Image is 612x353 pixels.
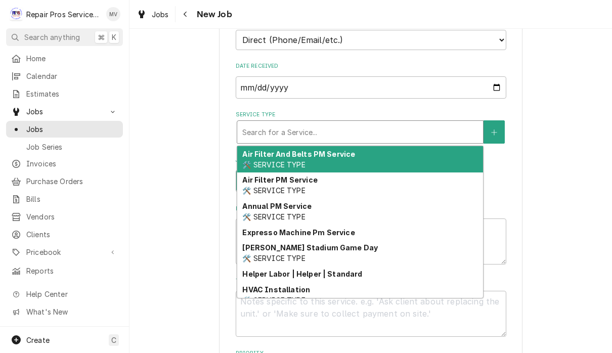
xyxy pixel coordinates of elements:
a: Job Series [6,139,123,155]
div: Job Type [236,156,506,192]
span: Calendar [26,71,118,81]
a: Purchase Orders [6,173,123,190]
a: Calendar [6,68,123,84]
span: 🛠️ SERVICE TYPE [242,254,305,262]
span: Home [26,53,118,64]
span: Bills [26,194,118,204]
span: Purchase Orders [26,176,118,187]
span: New Job [194,8,232,21]
span: 🛠️ SERVICE TYPE [242,186,305,195]
div: Date Received [236,62,506,98]
div: MV [106,7,120,21]
strong: [PERSON_NAME] Stadium Game Day [242,243,378,252]
span: C [111,335,116,345]
a: Clients [6,226,123,243]
div: Job Source [236,16,506,50]
a: Home [6,50,123,67]
a: Jobs [133,6,173,23]
a: Invoices [6,155,123,172]
strong: Air Filter And Belts PM Service [242,150,355,158]
strong: Air Filter PM Service [242,175,317,184]
span: Jobs [26,124,118,135]
input: yyyy-mm-dd [236,76,506,99]
a: Estimates [6,85,123,102]
strong: Helper Labor | Helper | Standard [242,270,362,278]
span: ⌘ [98,32,105,42]
strong: Annual PM Service [242,202,312,210]
span: Help Center [26,289,117,299]
div: Reason For Call [236,205,506,264]
strong: Expresso Machine Pm Service [242,228,355,237]
span: Search anything [24,32,80,42]
button: Search anything⌘K [6,28,123,46]
span: 🛠️ SERVICE TYPE [242,212,305,221]
a: Vendors [6,208,123,225]
a: Go to Help Center [6,286,123,302]
svg: Create New Service [491,129,497,136]
a: Reports [6,262,123,279]
a: Go to Pricebook [6,244,123,260]
span: 🛠️ SERVICE TYPE [242,160,305,169]
div: Mindy Volker's Avatar [106,7,120,21]
span: K [112,32,116,42]
span: 🛠️ SERVICE TYPE [242,296,305,304]
span: Invoices [26,158,118,169]
span: Reports [26,266,118,276]
span: Create [26,336,50,344]
a: Go to What's New [6,303,123,320]
div: Service Type [236,111,506,144]
div: Repair Pros Services Inc's Avatar [9,7,23,21]
a: Go to Jobs [6,103,123,120]
button: Navigate back [178,6,194,22]
button: Create New Service [484,120,505,144]
span: What's New [26,306,117,317]
span: Job Series [26,142,118,152]
label: Date Received [236,62,506,70]
a: Bills [6,191,123,207]
span: Jobs [152,9,169,20]
label: Reason For Call [236,205,506,213]
label: Technician Instructions [236,277,506,285]
a: Jobs [6,121,123,138]
span: Clients [26,229,118,240]
span: Jobs [26,106,103,117]
label: Service Type [236,111,506,119]
label: Job Type [236,156,506,164]
span: Vendors [26,211,118,222]
span: Estimates [26,89,118,99]
div: Repair Pros Services Inc [26,9,101,20]
div: Technician Instructions [236,277,506,337]
strong: HVAC Installation [242,285,310,294]
div: R [9,7,23,21]
span: Pricebook [26,247,103,257]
